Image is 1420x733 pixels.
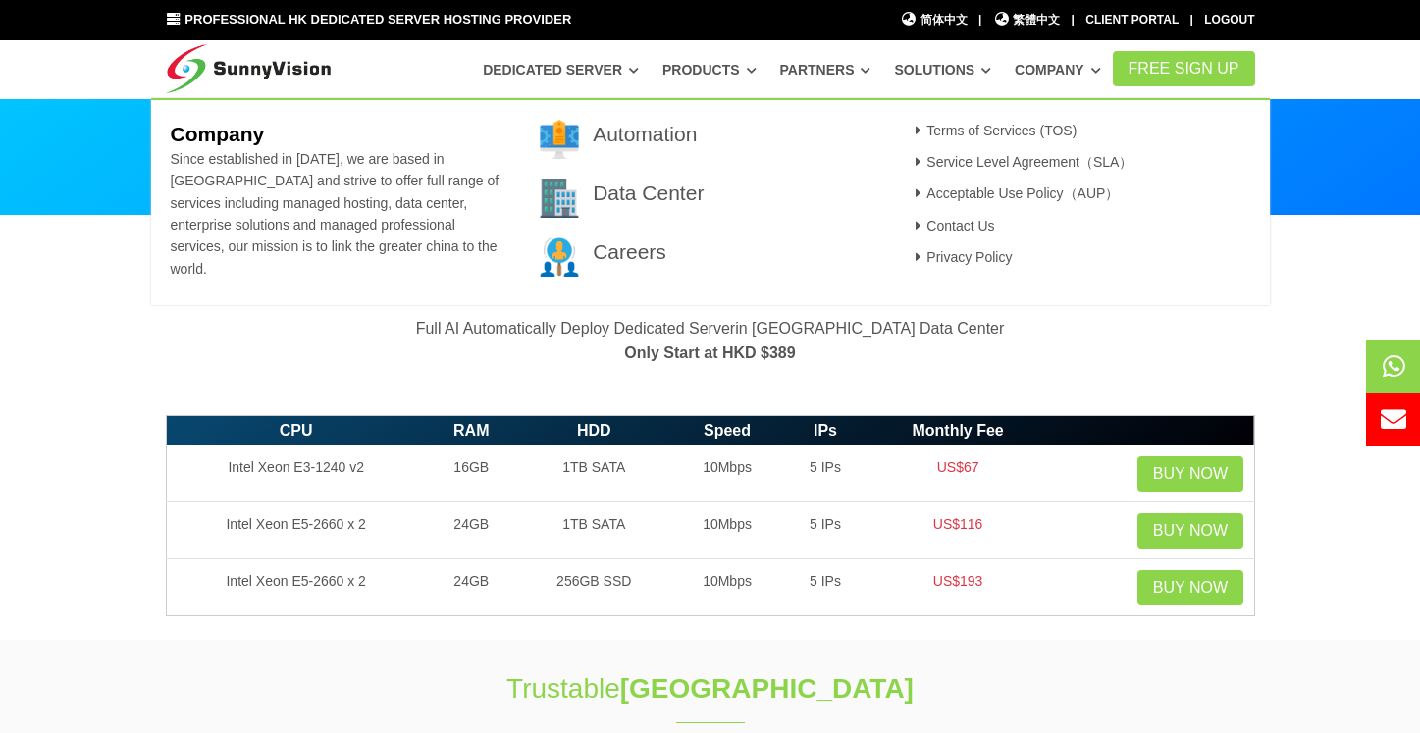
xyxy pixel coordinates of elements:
[1015,52,1101,87] a: Company
[426,502,517,559] td: 24GB
[978,11,981,29] li: |
[993,11,1061,29] a: 繁體中文
[1204,13,1254,26] a: Logout
[671,445,783,502] td: 10Mbps
[184,12,571,26] span: Professional HK Dedicated Server Hosting Provider
[780,52,871,87] a: Partners
[671,415,783,445] th: Speed
[593,123,697,145] a: Automation
[151,98,1270,306] div: Company
[1137,570,1243,605] a: Buy Now
[868,415,1049,445] th: Monthly Fee
[170,123,264,145] b: Company
[166,559,426,616] td: Intel Xeon E5-2660 x 2
[1113,51,1255,86] a: FREE Sign Up
[483,52,639,87] a: Dedicated Server
[783,445,867,502] td: 5 IPs
[166,445,426,502] td: Intel Xeon E3-1240 v2
[517,502,671,559] td: 1TB SATA
[910,154,1133,170] a: Service Level Agreement（SLA）
[1190,11,1193,29] li: |
[426,415,517,445] th: RAM
[170,151,499,277] span: Since established in [DATE], we are based in [GEOGRAPHIC_DATA] and strive to offer full range of ...
[517,445,671,502] td: 1TB SATA
[662,52,757,87] a: Products
[1072,11,1075,29] li: |
[426,445,517,502] td: 16GB
[593,240,666,263] a: Careers
[868,502,1049,559] td: US$116
[910,218,995,234] a: Contact Us
[671,559,783,616] td: 10Mbps
[166,415,426,445] th: CPU
[910,123,1078,138] a: Terms of Services (TOS)
[517,559,671,616] td: 256GB SSD
[900,11,968,29] a: 简体中文
[166,316,1255,366] p: Full AI Automatically Deploy Dedicated Serverin [GEOGRAPHIC_DATA] Data Center
[540,237,579,277] img: 003-research.png
[671,502,783,559] td: 10Mbps
[1137,513,1243,549] a: Buy Now
[1137,456,1243,492] a: Buy Now
[384,669,1037,707] h1: Trustable
[783,415,867,445] th: IPs
[620,673,914,704] strong: [GEOGRAPHIC_DATA]
[593,182,704,204] a: Data Center
[910,249,1013,265] a: Privacy Policy
[783,559,867,616] td: 5 IPs
[540,179,579,218] img: 002-town.png
[1085,11,1179,29] div: Client Portal
[540,120,579,159] img: 001-brand.png
[910,185,1120,201] a: Acceptable Use Policy（AUP）
[894,52,991,87] a: Solutions
[166,502,426,559] td: Intel Xeon E5-2660 x 2
[426,559,517,616] td: 24GB
[783,502,867,559] td: 5 IPs
[868,559,1049,616] td: US$193
[624,344,795,361] strong: Only Start at HKD $389
[517,415,671,445] th: HDD
[868,445,1049,502] td: US$67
